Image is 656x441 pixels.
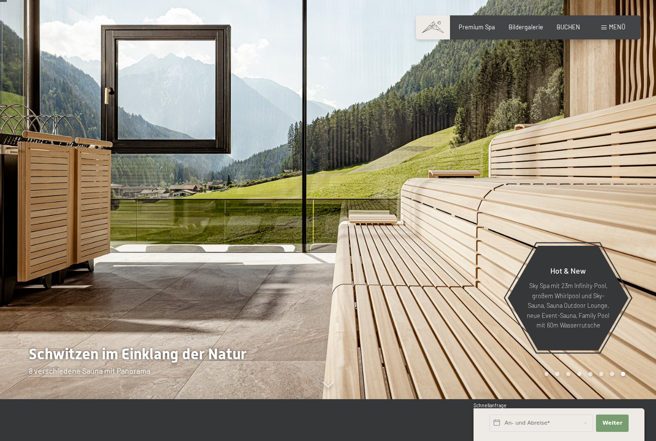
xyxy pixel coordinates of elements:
[566,372,571,376] div: Carousel Page 3
[526,281,610,330] p: Sky Spa mit 23m Infinity Pool, großem Whirlpool und Sky-Sauna, Sauna Outdoor Lounge, neue Event-S...
[545,372,549,376] div: Carousel Page 1
[474,403,507,408] span: Schnellanfrage
[599,372,604,376] div: Carousel Page 6
[507,245,629,351] a: Hot & New Sky Spa mit 23m Infinity Pool, großem Whirlpool und Sky-Sauna, Sauna Outdoor Lounge, ne...
[555,372,559,376] div: Carousel Page 2
[596,415,629,432] button: Weiter
[610,372,614,376] div: Carousel Page 7
[609,23,625,31] span: Menü
[557,23,580,31] a: BUCHEN
[541,372,625,376] div: Carousel Pagination
[509,23,543,31] a: Bildergalerie
[621,372,625,376] div: Carousel Page 8 (Current Slide)
[459,23,495,31] a: Premium Spa
[602,419,622,427] span: Weiter
[577,372,582,376] div: Carousel Page 4
[588,372,593,376] div: Carousel Page 5
[550,266,586,275] span: Hot & New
